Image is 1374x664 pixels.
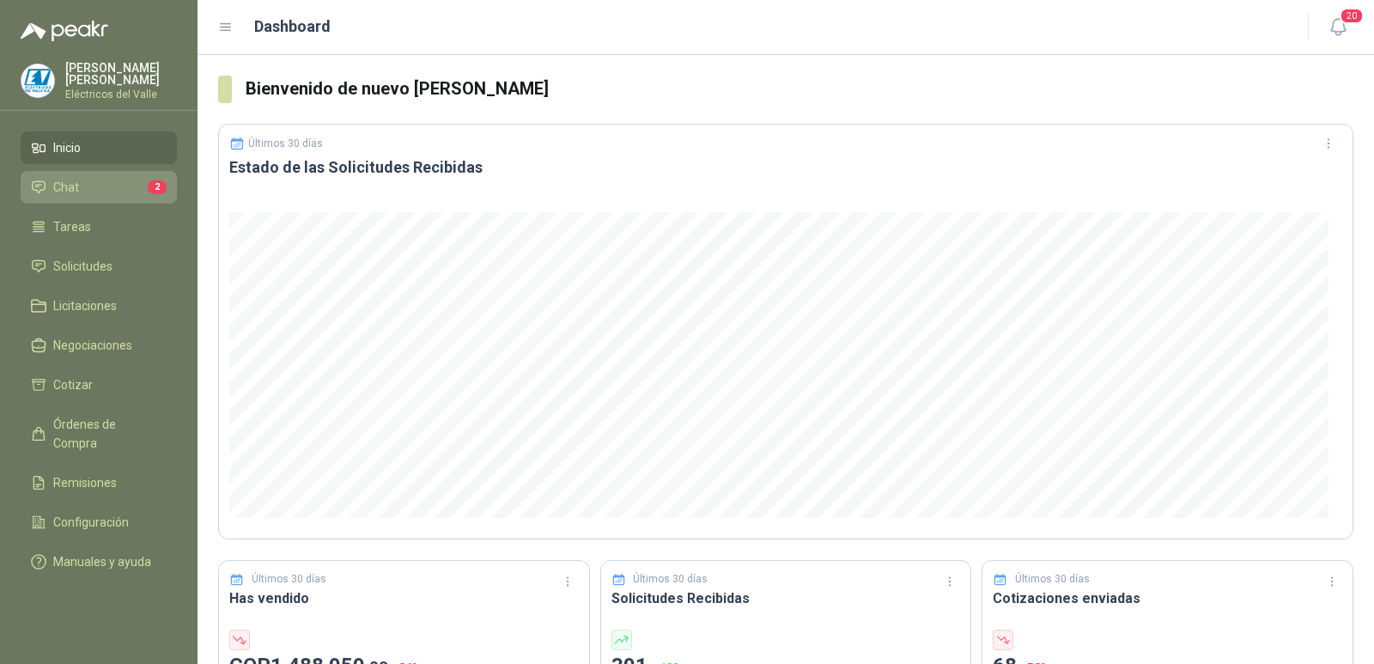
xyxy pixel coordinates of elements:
[53,257,112,276] span: Solicitudes
[21,466,177,499] a: Remisiones
[53,513,129,532] span: Configuración
[53,296,117,315] span: Licitaciones
[53,473,117,492] span: Remisiones
[21,329,177,362] a: Negociaciones
[53,138,81,157] span: Inicio
[21,289,177,322] a: Licitaciones
[65,89,177,100] p: Eléctricos del Valle
[611,588,961,609] h3: Solicitudes Recibidas
[1015,571,1090,588] p: Últimos 30 días
[1340,8,1364,24] span: 20
[229,157,1342,178] h3: Estado de las Solicitudes Recibidas
[252,571,326,588] p: Últimos 30 días
[254,15,331,39] h1: Dashboard
[21,250,177,283] a: Solicitudes
[53,415,161,453] span: Órdenes de Compra
[21,545,177,578] a: Manuales y ayuda
[1322,12,1353,43] button: 20
[148,180,167,194] span: 2
[53,217,91,236] span: Tareas
[21,408,177,460] a: Órdenes de Compra
[53,178,79,197] span: Chat
[246,76,1353,102] h3: Bienvenido de nuevo [PERSON_NAME]
[21,210,177,243] a: Tareas
[53,552,151,571] span: Manuales y ayuda
[65,62,177,86] p: [PERSON_NAME] [PERSON_NAME]
[229,588,579,609] h3: Has vendido
[993,588,1342,609] h3: Cotizaciones enviadas
[633,571,708,588] p: Últimos 30 días
[21,369,177,401] a: Cotizar
[53,375,93,394] span: Cotizar
[21,171,177,204] a: Chat2
[53,336,132,355] span: Negociaciones
[21,506,177,539] a: Configuración
[21,131,177,164] a: Inicio
[21,64,54,97] img: Company Logo
[21,21,108,41] img: Logo peakr
[248,137,323,149] p: Últimos 30 días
